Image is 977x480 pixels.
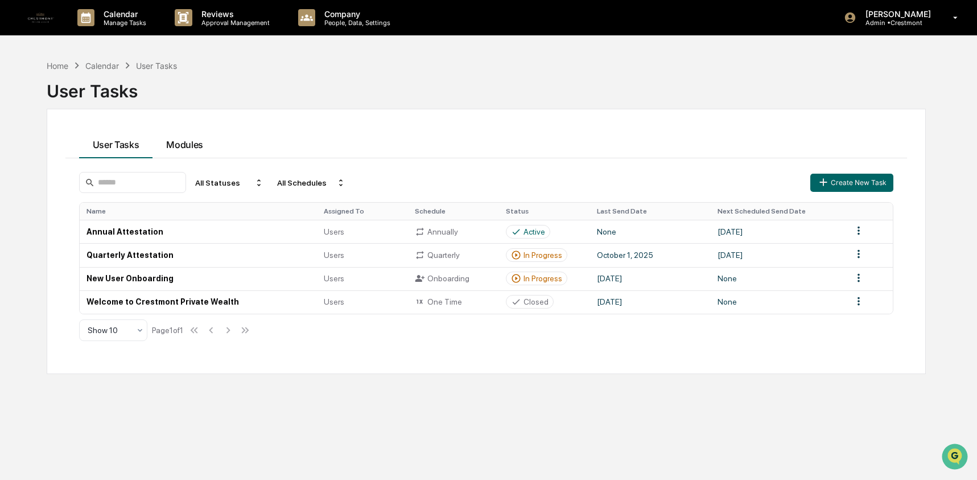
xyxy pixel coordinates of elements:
div: All Statuses [191,174,268,192]
div: 🗄️ [83,145,92,154]
a: 🗄️Attestations [78,139,146,159]
th: Name [80,203,318,220]
div: Quarterly [415,250,492,260]
div: 🖐️ [11,145,20,154]
div: User Tasks [136,61,177,71]
span: Data Lookup [23,165,72,177]
button: Create New Task [810,174,893,192]
td: [DATE] [711,243,846,266]
p: Calendar [94,9,152,19]
div: Onboarding [415,273,492,284]
iframe: Open customer support [941,442,971,473]
div: Start new chat [39,87,187,99]
td: New User Onboarding [80,267,318,290]
p: People, Data, Settings [315,19,396,27]
a: 🖐️Preclearance [7,139,78,159]
p: Company [315,9,396,19]
p: Approval Management [192,19,275,27]
p: Admin • Crestmont [856,19,937,27]
button: User Tasks [79,128,153,158]
td: [DATE] [711,220,846,243]
div: All Schedules [273,174,350,192]
td: Quarterly Attestation [80,243,318,266]
a: Powered byPylon [80,192,138,202]
td: None [711,267,846,290]
th: Schedule [408,203,499,220]
td: [DATE] [590,290,711,314]
th: Last Send Date [590,203,711,220]
p: Manage Tasks [94,19,152,27]
th: Assigned To [317,203,408,220]
span: Users [324,251,344,260]
div: In Progress [523,274,562,283]
p: [PERSON_NAME] [856,9,937,19]
td: None [590,220,711,243]
span: Preclearance [23,143,73,155]
div: In Progress [523,251,562,260]
img: 1746055101610-c473b297-6a78-478c-a979-82029cc54cd1 [11,87,32,108]
span: Pylon [113,193,138,202]
div: Home [47,61,68,71]
div: One Time [415,297,492,307]
button: Modules [152,128,217,158]
div: User Tasks [47,72,926,101]
p: How can we help? [11,24,207,42]
div: We're available if you need us! [39,99,144,108]
td: [DATE] [590,267,711,290]
div: Calendar [85,61,119,71]
div: Page 1 of 1 [152,326,183,335]
span: Users [324,227,344,236]
div: 🔎 [11,166,20,175]
td: Annual Attestation [80,220,318,243]
img: logo [27,4,55,31]
div: Annually [415,227,492,237]
div: Active [523,227,545,236]
button: Start new chat [193,91,207,104]
a: 🔎Data Lookup [7,161,76,181]
span: Users [324,297,344,306]
span: Users [324,274,344,283]
td: Welcome to Crestmont Private Wealth [80,290,318,314]
p: Reviews [192,9,275,19]
th: Next Scheduled Send Date [711,203,846,220]
td: October 1, 2025 [590,243,711,266]
td: None [711,290,846,314]
span: Attestations [94,143,141,155]
th: Status [499,203,590,220]
div: Closed [523,297,549,306]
